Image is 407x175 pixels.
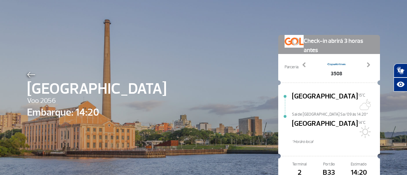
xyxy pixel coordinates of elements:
span: 3508 [327,70,346,77]
span: [GEOGRAPHIC_DATA] [27,77,167,100]
span: Estimado [344,161,374,167]
span: Check-in abrirá 3 horas antes [304,35,374,55]
img: Sol [358,125,371,138]
span: *Horáro local [292,139,380,145]
button: Abrir tradutor de língua de sinais. [394,64,407,77]
div: Plugin de acessibilidade da Hand Talk. [394,64,407,91]
span: Sai de [GEOGRAPHIC_DATA] Sa/09 às 14:20* [292,111,380,116]
span: 15°C [358,93,365,98]
span: [GEOGRAPHIC_DATA] [292,118,358,139]
span: Embarque: 14:20 [27,105,167,120]
span: Portão [314,161,344,167]
span: 14°C [358,120,366,125]
span: Parceria: [285,64,299,70]
button: Abrir recursos assistivos. [394,77,407,91]
img: Algumas nuvens [358,98,371,111]
span: Voo 2056 [27,96,167,106]
span: [GEOGRAPHIC_DATA] [292,91,358,111]
span: Terminal [285,161,314,167]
